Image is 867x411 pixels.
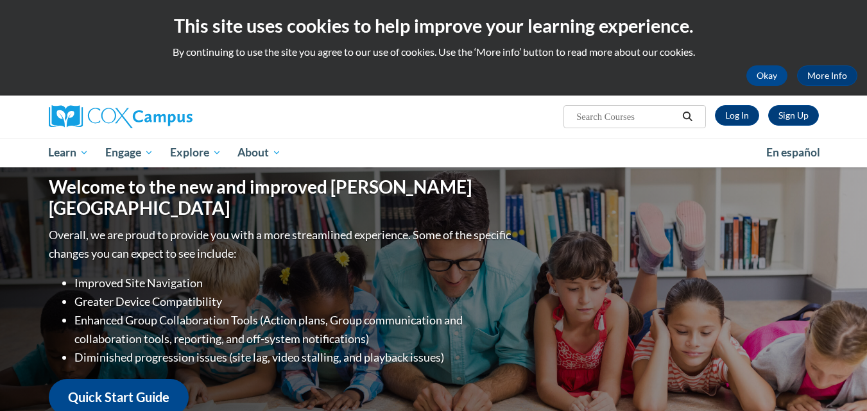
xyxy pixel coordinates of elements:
span: En español [766,146,820,159]
a: Log In [715,105,759,126]
a: Explore [162,138,230,167]
span: Explore [170,145,221,160]
span: Engage [105,145,153,160]
span: Learn [48,145,89,160]
li: Greater Device Compatibility [74,292,514,311]
button: Okay [746,65,787,86]
li: Diminished progression issues (site lag, video stalling, and playback issues) [74,348,514,367]
a: Cox Campus [49,105,293,128]
a: Learn [40,138,98,167]
a: Register [768,105,819,126]
iframe: Button to launch messaging window [816,360,857,401]
input: Search Courses [575,109,678,124]
a: Engage [97,138,162,167]
a: About [229,138,289,167]
li: Improved Site Navigation [74,274,514,292]
p: Overall, we are proud to provide you with a more streamlined experience. Some of the specific cha... [49,226,514,263]
h1: Welcome to the new and improved [PERSON_NAME][GEOGRAPHIC_DATA] [49,176,514,219]
p: By continuing to use the site you agree to our use of cookies. Use the ‘More info’ button to read... [10,45,857,59]
a: En español [758,139,828,166]
button: Search [678,109,697,124]
li: Enhanced Group Collaboration Tools (Action plans, Group communication and collaboration tools, re... [74,311,514,348]
h2: This site uses cookies to help improve your learning experience. [10,13,857,38]
a: More Info [797,65,857,86]
span: About [237,145,281,160]
div: Main menu [30,138,838,167]
img: Cox Campus [49,105,193,128]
